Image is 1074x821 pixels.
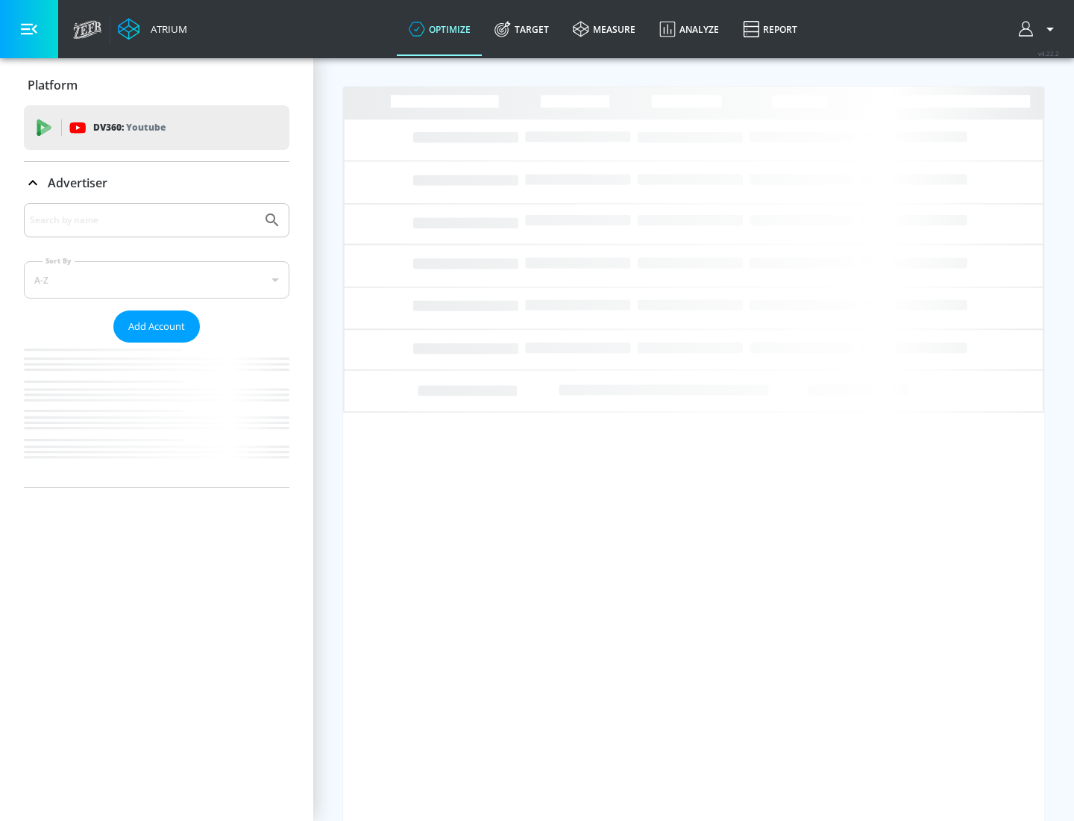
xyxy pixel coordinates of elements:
a: Atrium [118,18,187,40]
p: Advertiser [48,175,107,191]
p: Youtube [126,119,166,135]
a: optimize [397,2,483,56]
p: DV360: [93,119,166,136]
a: Report [731,2,809,56]
div: Platform [24,64,289,106]
span: v 4.22.2 [1038,49,1059,57]
button: Add Account [113,310,200,343]
input: Search by name [30,210,256,230]
label: Sort By [43,256,75,266]
div: Atrium [145,22,187,36]
p: Platform [28,77,78,93]
div: Advertiser [24,203,289,487]
a: Target [483,2,561,56]
div: Advertiser [24,162,289,204]
a: Analyze [647,2,731,56]
a: measure [561,2,647,56]
span: Add Account [128,318,185,335]
div: A-Z [24,261,289,299]
nav: list of Advertiser [24,343,289,487]
div: DV360: Youtube [24,105,289,150]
